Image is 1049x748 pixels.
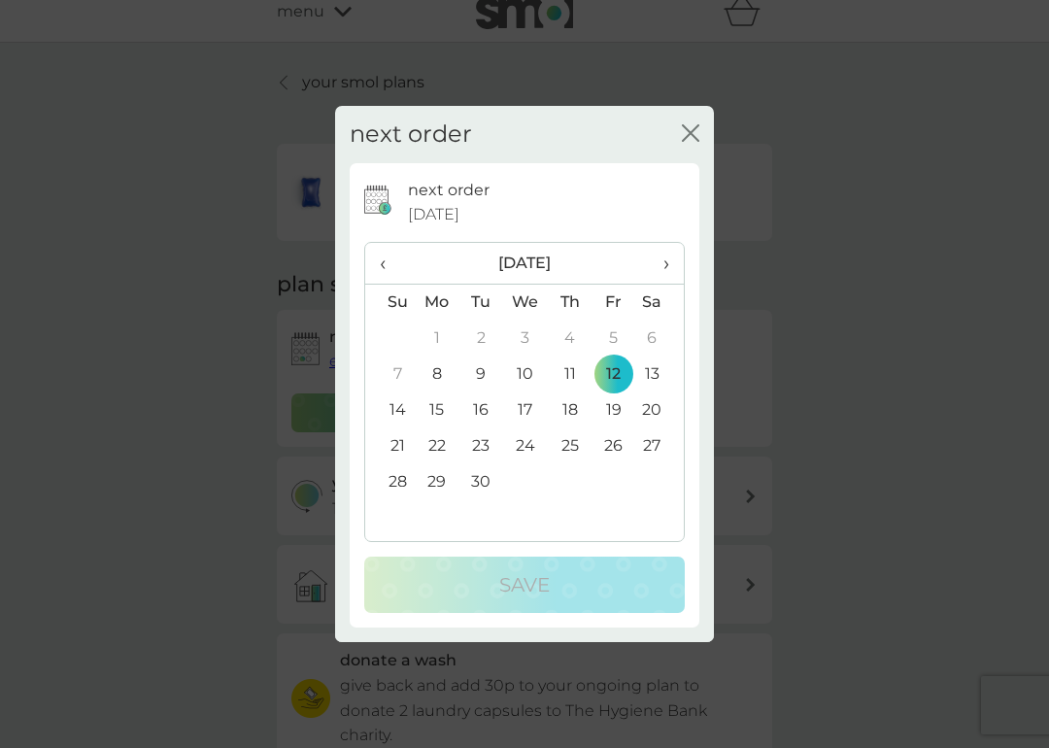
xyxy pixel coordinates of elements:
th: [DATE] [415,243,635,285]
td: 16 [459,392,503,428]
td: 20 [635,392,684,428]
button: Save [364,557,685,613]
td: 3 [503,321,548,357]
th: We [503,284,548,321]
td: 30 [459,464,503,500]
td: 15 [415,392,459,428]
td: 28 [365,464,415,500]
th: Sa [635,284,684,321]
th: Tu [459,284,503,321]
th: Su [365,284,415,321]
td: 11 [548,357,592,392]
td: 14 [365,392,415,428]
th: Th [548,284,592,321]
td: 24 [503,428,548,464]
th: Mo [415,284,459,321]
td: 27 [635,428,684,464]
td: 22 [415,428,459,464]
td: 12 [592,357,635,392]
td: 10 [503,357,548,392]
td: 23 [459,428,503,464]
span: › [650,243,669,284]
p: next order [408,178,490,203]
td: 26 [592,428,635,464]
td: 13 [635,357,684,392]
p: Save [499,569,550,600]
span: ‹ [380,243,400,284]
td: 19 [592,392,635,428]
td: 6 [635,321,684,357]
th: Fr [592,284,635,321]
td: 7 [365,357,415,392]
td: 9 [459,357,503,392]
td: 29 [415,464,459,500]
td: 21 [365,428,415,464]
h2: next order [350,120,472,149]
td: 5 [592,321,635,357]
span: [DATE] [408,202,459,227]
td: 2 [459,321,503,357]
td: 17 [503,392,548,428]
td: 4 [548,321,592,357]
td: 8 [415,357,459,392]
td: 1 [415,321,459,357]
td: 18 [548,392,592,428]
button: close [682,124,699,145]
td: 25 [548,428,592,464]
